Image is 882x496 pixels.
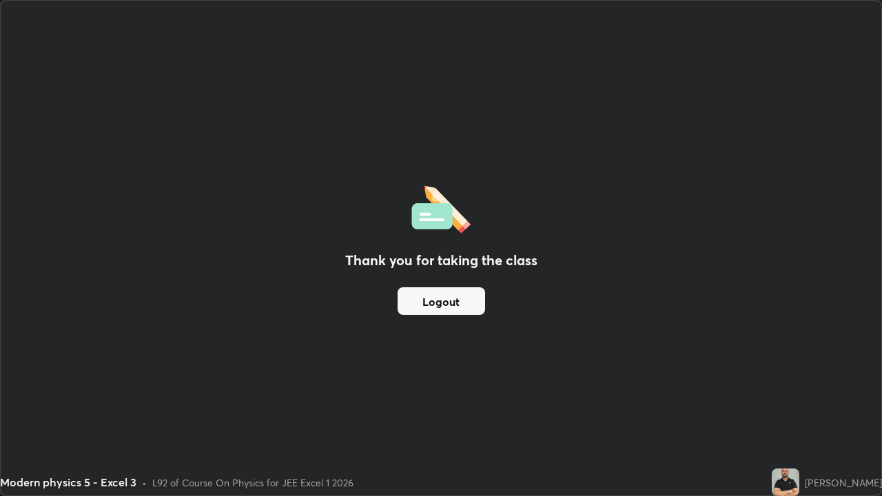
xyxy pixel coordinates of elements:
h2: Thank you for taking the class [345,250,537,271]
img: 88abb398c7ca4b1491dfe396cc999ae1.jpg [772,468,799,496]
img: offlineFeedback.1438e8b3.svg [411,181,471,234]
div: [PERSON_NAME] [805,475,882,490]
div: • [142,475,147,490]
button: Logout [398,287,485,315]
div: L92 of Course On Physics for JEE Excel 1 2026 [152,475,353,490]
